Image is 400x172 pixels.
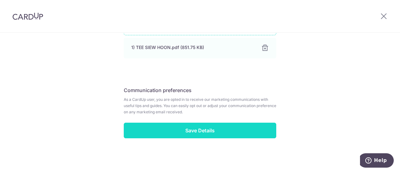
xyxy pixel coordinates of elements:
iframe: Opens a widget where you can find more information [360,153,394,169]
h5: Communication preferences [124,86,276,94]
img: CardUp [12,12,43,20]
div: 1) TEE SIEW HOON.pdf (851.75 KB) [131,44,254,51]
span: As a CardUp user, you are opted in to receive our marketing communications with useful tips and g... [124,96,276,115]
input: Save Details [124,123,276,138]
